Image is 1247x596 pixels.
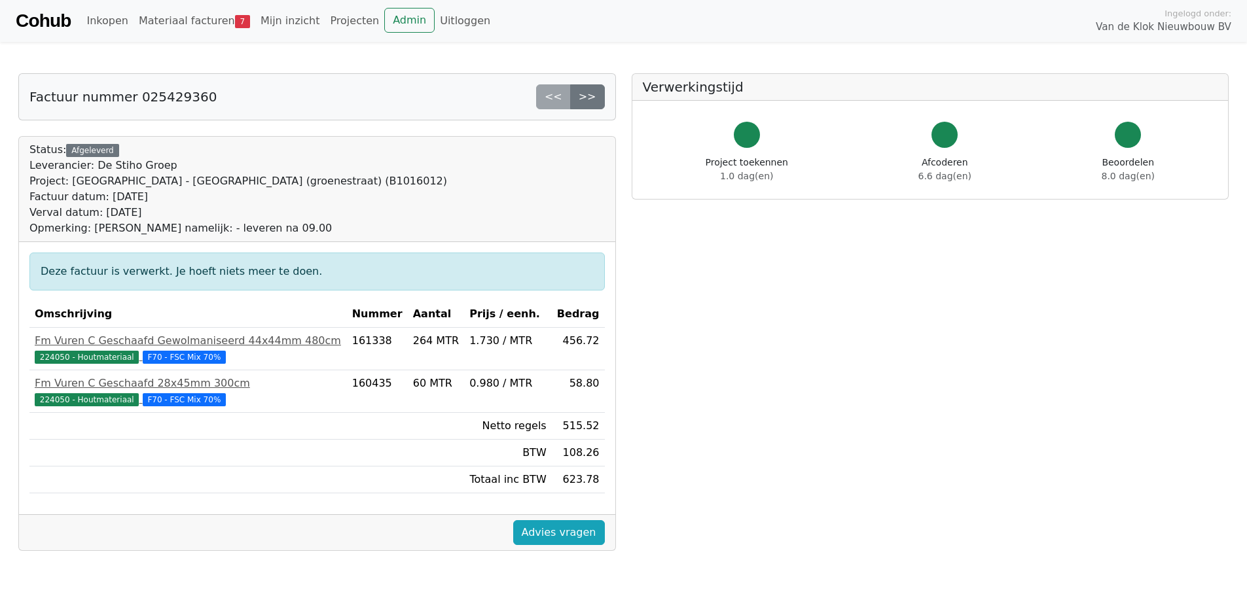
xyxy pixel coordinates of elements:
[552,440,605,466] td: 108.26
[464,466,552,493] td: Totaal inc BTW
[413,333,459,349] div: 264 MTR
[918,156,971,183] div: Afcoderen
[643,79,1218,95] h5: Verwerkingstijd
[1102,156,1155,183] div: Beoordelen
[552,466,605,493] td: 623.78
[384,8,435,33] a: Admin
[134,8,255,34] a: Materiaal facturen7
[552,413,605,440] td: 515.52
[720,171,773,181] span: 1.0 dag(en)
[464,301,552,328] th: Prijs / eenh.
[29,142,447,236] div: Status:
[29,173,447,189] div: Project: [GEOGRAPHIC_DATA] - [GEOGRAPHIC_DATA] (groenestraat) (B1016012)
[143,351,226,364] span: F70 - FSC Mix 70%
[464,440,552,466] td: BTW
[464,413,552,440] td: Netto regels
[570,84,605,109] a: >>
[29,220,447,236] div: Opmerking: [PERSON_NAME] namelijk: - leveren na 09.00
[143,393,226,406] span: F70 - FSC Mix 70%
[552,370,605,413] td: 58.80
[918,171,971,181] span: 6.6 dag(en)
[35,333,342,349] div: Fm Vuren C Geschaafd Gewolmaniseerd 44x44mm 480cm
[1096,20,1231,35] span: Van de Klok Nieuwbouw BV
[347,301,408,328] th: Nummer
[81,8,133,34] a: Inkopen
[706,156,788,183] div: Project toekennen
[413,376,459,391] div: 60 MTR
[347,370,408,413] td: 160435
[66,144,118,157] div: Afgeleverd
[35,376,342,391] div: Fm Vuren C Geschaafd 28x45mm 300cm
[435,8,496,34] a: Uitloggen
[29,189,447,205] div: Factuur datum: [DATE]
[235,15,250,28] span: 7
[347,328,408,370] td: 161338
[35,376,342,407] a: Fm Vuren C Geschaafd 28x45mm 300cm224050 - Houtmateriaal F70 - FSC Mix 70%
[469,376,547,391] div: 0.980 / MTR
[469,333,547,349] div: 1.730 / MTR
[29,205,447,220] div: Verval datum: [DATE]
[29,89,217,105] h5: Factuur nummer 025429360
[552,328,605,370] td: 456.72
[29,158,447,173] div: Leverancier: De Stiho Groep
[16,5,71,37] a: Cohub
[35,351,139,364] span: 224050 - Houtmateriaal
[29,253,605,290] div: Deze factuur is verwerkt. Je hoeft niets meer te doen.
[325,8,384,34] a: Projecten
[35,393,139,406] span: 224050 - Houtmateriaal
[1165,7,1231,20] span: Ingelogd onder:
[1102,171,1155,181] span: 8.0 dag(en)
[513,520,605,545] a: Advies vragen
[552,301,605,328] th: Bedrag
[408,301,464,328] th: Aantal
[29,301,347,328] th: Omschrijving
[35,333,342,364] a: Fm Vuren C Geschaafd Gewolmaniseerd 44x44mm 480cm224050 - Houtmateriaal F70 - FSC Mix 70%
[255,8,325,34] a: Mijn inzicht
